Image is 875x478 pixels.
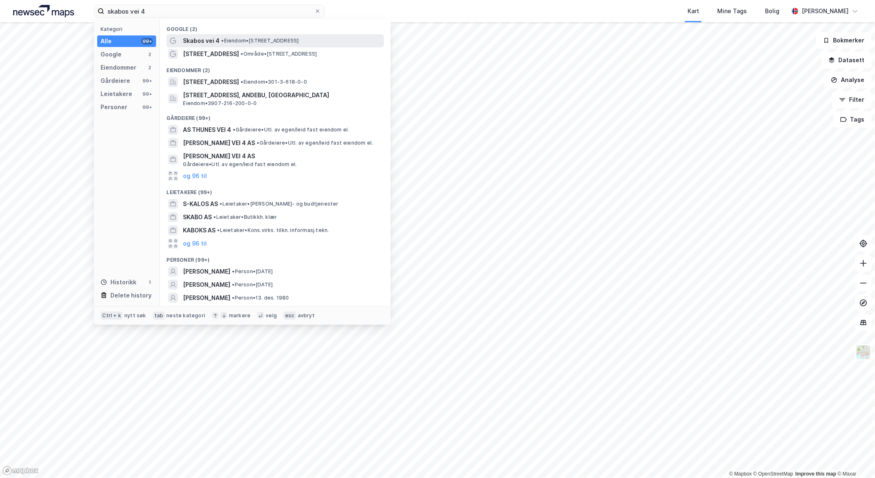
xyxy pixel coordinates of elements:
[241,51,317,57] span: Område • [STREET_ADDRESS]
[266,312,277,319] div: velg
[283,312,296,320] div: esc
[688,6,699,16] div: Kart
[298,312,315,319] div: avbryt
[101,36,112,46] div: Alle
[183,199,218,209] span: S-KALOS AS
[183,36,220,46] span: Skabos vei 4
[183,239,207,248] button: og 96 til
[183,90,381,100] span: [STREET_ADDRESS], ANDEBU, [GEOGRAPHIC_DATA]
[146,64,153,71] div: 2
[232,295,289,301] span: Person • 13. des. 1980
[101,89,132,99] div: Leietakere
[153,312,165,320] div: tab
[232,268,234,274] span: •
[765,6,779,16] div: Bolig
[834,438,875,478] iframe: Chat Widget
[146,279,153,286] div: 1
[257,140,259,146] span: •
[257,140,373,146] span: Gårdeiere • Utl. av egen/leid fast eiendom el.
[221,37,224,44] span: •
[183,212,212,222] span: SKABO AS
[160,61,391,75] div: Eiendommer (2)
[233,127,235,133] span: •
[753,471,793,477] a: OpenStreetMap
[717,6,747,16] div: Mine Tags
[232,268,273,275] span: Person • [DATE]
[166,312,205,319] div: neste kategori
[160,19,391,34] div: Google (2)
[160,250,391,265] div: Personer (99+)
[241,51,243,57] span: •
[183,138,255,148] span: [PERSON_NAME] VEI 4 AS
[160,183,391,197] div: Leietakere (99+)
[217,227,220,233] span: •
[183,171,207,181] button: og 96 til
[220,201,222,207] span: •
[802,6,849,16] div: [PERSON_NAME]
[241,79,243,85] span: •
[232,295,234,301] span: •
[832,91,872,108] button: Filter
[833,111,872,128] button: Tags
[229,312,250,319] div: markere
[183,225,215,235] span: KABOKS AS
[183,125,231,135] span: AS THUNES VEI 4
[232,281,273,288] span: Person • [DATE]
[217,227,329,234] span: Leietaker • Kons.virks. tilkn. informasj.tekn.
[183,151,381,161] span: [PERSON_NAME] VEI 4 AS
[183,100,257,107] span: Eiendom • 3907-216-200-0-0
[101,49,122,59] div: Google
[220,201,338,207] span: Leietaker • [PERSON_NAME]- og budtjenester
[183,280,230,290] span: [PERSON_NAME]
[183,161,297,168] span: Gårdeiere • Utl. av egen/leid fast eiendom el.
[104,5,314,17] input: Søk på adresse, matrikkel, gårdeiere, leietakere eller personer
[232,281,234,288] span: •
[124,312,146,319] div: nytt søk
[141,104,153,110] div: 99+
[160,108,391,123] div: Gårdeiere (99+)
[183,267,230,276] span: [PERSON_NAME]
[821,52,872,68] button: Datasett
[213,214,216,220] span: •
[233,127,349,133] span: Gårdeiere • Utl. av egen/leid fast eiendom el.
[101,102,127,112] div: Personer
[110,291,152,300] div: Delete history
[729,471,752,477] a: Mapbox
[834,438,875,478] div: Kontrollprogram for chat
[101,63,136,73] div: Eiendommer
[101,26,156,32] div: Kategori
[101,277,136,287] div: Historikk
[183,77,239,87] span: [STREET_ADDRESS]
[213,214,277,220] span: Leietaker • Butikkh. klær
[241,79,306,85] span: Eiendom • 301-3-618-0-0
[795,471,836,477] a: Improve this map
[13,5,74,17] img: logo.a4113a55bc3d86da70a041830d287a7e.svg
[2,466,39,476] a: Mapbox homepage
[141,91,153,97] div: 99+
[141,38,153,45] div: 99+
[183,293,230,303] span: [PERSON_NAME]
[183,49,239,59] span: [STREET_ADDRESS]
[141,77,153,84] div: 99+
[146,51,153,58] div: 2
[816,32,872,49] button: Bokmerker
[221,37,299,44] span: Eiendom • [STREET_ADDRESS]
[856,344,871,360] img: Z
[824,72,872,88] button: Analyse
[101,312,123,320] div: Ctrl + k
[101,76,130,86] div: Gårdeiere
